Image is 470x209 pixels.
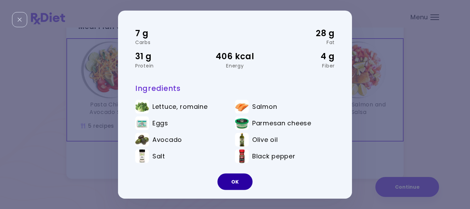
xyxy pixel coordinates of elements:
[152,153,165,160] span: Salt
[268,40,335,45] div: Fat
[268,50,335,63] div: 4 g
[252,136,278,144] span: Olive oil
[152,119,168,127] span: Eggs
[202,50,268,63] div: 406 kcal
[268,27,335,40] div: 28 g
[252,103,277,111] span: Salmon
[152,103,208,111] span: Lettuce, romaine
[12,12,27,27] div: Close
[202,63,268,68] div: Energy
[135,63,202,68] div: Protein
[135,83,335,93] h3: Ingredients
[135,50,202,63] div: 31 g
[268,63,335,68] div: Fiber
[135,27,202,40] div: 7 g
[152,136,182,144] span: Avocado
[135,40,202,45] div: Carbs
[217,174,253,190] button: OK
[252,119,311,127] span: Parmesan cheese
[252,153,296,160] span: Black pepper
